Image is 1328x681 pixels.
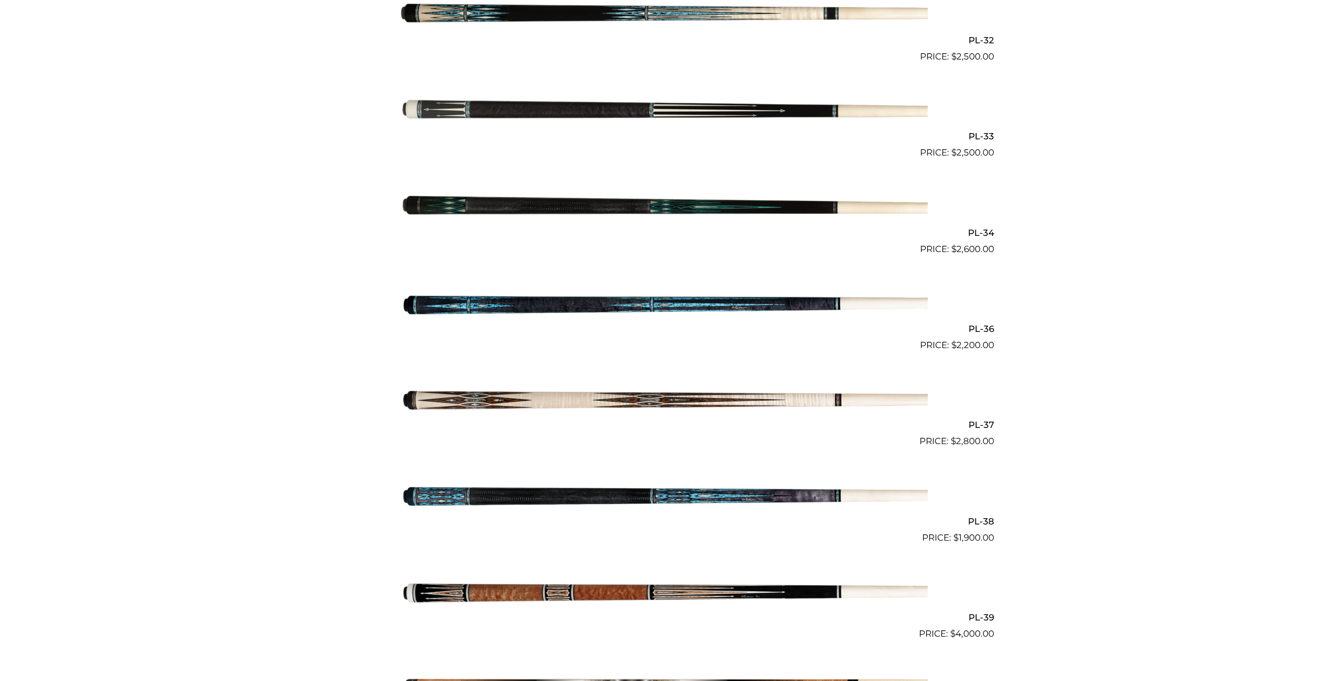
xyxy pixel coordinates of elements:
[950,628,955,639] span: $
[334,608,994,627] h2: PL-39
[334,319,994,339] h2: PL-36
[401,452,928,540] img: PL-38
[334,30,994,50] h2: PL-32
[951,244,956,254] span: $
[401,356,928,444] img: PL-37
[951,436,994,446] bdi: 2,800.00
[951,244,994,254] bdi: 2,600.00
[334,452,994,544] a: PL-38 $1,900.00
[401,549,928,637] img: PL-39
[951,147,994,158] bdi: 2,500.00
[953,532,994,543] bdi: 1,900.00
[334,356,994,448] a: PL-37 $2,800.00
[401,164,928,252] img: PL-34
[951,436,956,446] span: $
[334,127,994,146] h2: PL-33
[334,549,994,641] a: PL-39 $4,000.00
[334,164,994,256] a: PL-34 $2,600.00
[950,628,994,639] bdi: 4,000.00
[334,511,994,531] h2: PL-38
[334,415,994,435] h2: PL-37
[951,147,956,158] span: $
[334,68,994,160] a: PL-33 $2,500.00
[951,51,956,62] span: $
[401,260,928,348] img: PL-36
[401,68,928,156] img: PL-33
[334,223,994,242] h2: PL-34
[951,51,994,62] bdi: 2,500.00
[951,340,956,350] span: $
[953,532,959,543] span: $
[951,340,994,350] bdi: 2,200.00
[334,260,994,352] a: PL-36 $2,200.00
